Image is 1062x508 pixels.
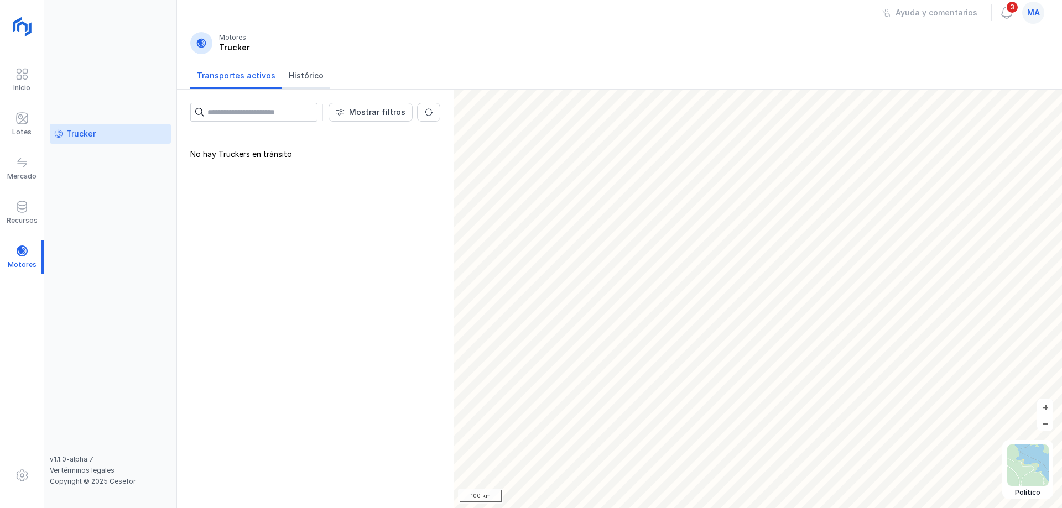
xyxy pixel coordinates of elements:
[177,135,454,508] div: No hay Truckers en tránsito
[282,61,330,89] a: Histórico
[8,13,36,40] img: logoRight.svg
[1006,1,1019,14] span: 3
[1037,399,1053,415] button: +
[329,103,413,122] button: Mostrar filtros
[1007,488,1049,497] div: Político
[219,33,246,42] div: Motores
[13,83,30,92] div: Inicio
[7,172,37,181] div: Mercado
[289,70,324,81] span: Histórico
[197,70,275,81] span: Transportes activos
[349,107,405,118] div: Mostrar filtros
[50,455,171,464] div: v1.1.0-alpha.7
[50,124,171,144] a: Trucker
[1037,415,1053,431] button: –
[1027,7,1040,18] span: ma
[12,128,32,137] div: Lotes
[50,466,114,474] a: Ver términos legales
[896,7,977,18] div: Ayuda y comentarios
[66,128,96,139] div: Trucker
[875,3,985,22] button: Ayuda y comentarios
[7,216,38,225] div: Recursos
[50,477,171,486] div: Copyright © 2025 Cesefor
[1007,444,1049,486] img: political.webp
[190,61,282,89] a: Transportes activos
[219,42,250,53] div: Trucker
